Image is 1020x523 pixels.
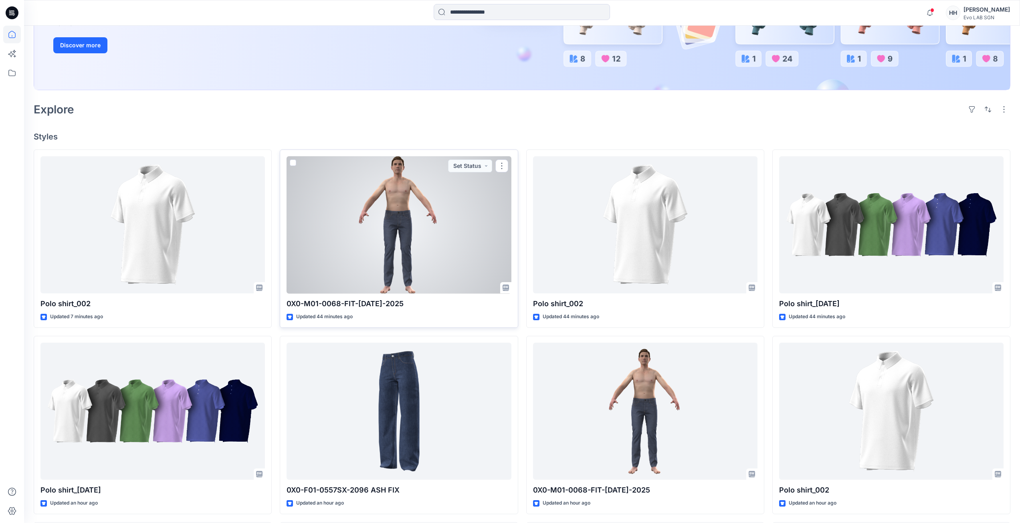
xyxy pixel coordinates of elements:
[40,156,265,294] a: Polo shirt_002
[53,37,107,53] button: Discover more
[779,156,1004,294] a: Polo shirt_11Sep2025
[296,499,344,507] p: Updated an hour ago
[779,298,1004,309] p: Polo shirt_[DATE]
[287,156,511,294] a: 0X0-M01-0068-FIT-JUL-2025
[543,499,590,507] p: Updated an hour ago
[543,313,599,321] p: Updated 44 minutes ago
[963,14,1010,20] div: Evo LAB SGN
[287,343,511,480] a: 0X0-F01-0557SX-2096 ASH FIX
[789,499,836,507] p: Updated an hour ago
[779,485,1004,496] p: Polo shirt_002
[50,499,98,507] p: Updated an hour ago
[34,103,74,116] h2: Explore
[946,6,960,20] div: HH
[963,5,1010,14] div: [PERSON_NAME]
[779,343,1004,480] a: Polo shirt_002
[533,485,757,496] p: 0X0-M01-0068-FIT-[DATE]-2025
[287,485,511,496] p: 0X0-F01-0557SX-2096 ASH FIX
[533,156,757,294] a: Polo shirt_002
[296,313,353,321] p: Updated 44 minutes ago
[40,298,265,309] p: Polo shirt_002
[40,485,265,496] p: Polo shirt_[DATE]
[533,343,757,480] a: 0X0-M01-0068-FIT-JUL-2025
[34,132,1010,141] h4: Styles
[53,37,234,53] a: Discover more
[40,343,265,480] a: Polo shirt_11Sep2025
[287,298,511,309] p: 0X0-M01-0068-FIT-[DATE]-2025
[789,313,845,321] p: Updated 44 minutes ago
[50,313,103,321] p: Updated 7 minutes ago
[533,298,757,309] p: Polo shirt_002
